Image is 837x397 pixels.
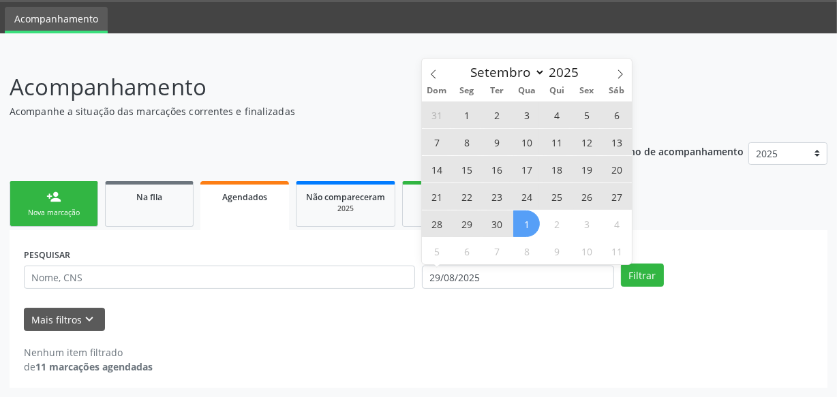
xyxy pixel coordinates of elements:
[24,308,105,332] button: Mais filtroskeyboard_arrow_down
[543,210,570,237] span: Outubro 2, 2025
[35,360,153,373] strong: 11 marcações agendadas
[454,101,481,128] span: Setembro 1, 2025
[602,86,632,95] span: Sáb
[603,156,630,182] span: Setembro 20, 2025
[454,129,481,155] span: Setembro 8, 2025
[20,208,88,218] div: Nova marcação
[573,238,600,264] span: Outubro 10, 2025
[306,191,385,203] span: Não compareceram
[10,104,582,118] p: Acompanhe a situação das marcações correntes e finalizadas
[454,156,481,182] span: Setembro 15, 2025
[424,156,451,182] span: Setembro 14, 2025
[484,101,511,128] span: Setembro 2, 2025
[573,101,600,128] span: Setembro 5, 2025
[424,129,451,155] span: Setembro 7, 2025
[573,183,600,210] span: Setembro 26, 2025
[545,63,590,81] input: Year
[24,266,415,289] input: Nome, CNS
[572,86,602,95] span: Sex
[513,156,540,182] span: Setembro 17, 2025
[424,210,451,237] span: Setembro 28, 2025
[603,101,630,128] span: Setembro 6, 2025
[24,345,153,360] div: Nenhum item filtrado
[573,129,600,155] span: Setembro 12, 2025
[82,312,97,327] i: keyboard_arrow_down
[424,238,451,264] span: Outubro 5, 2025
[306,204,385,214] div: 2025
[603,183,630,210] span: Setembro 27, 2025
[543,101,570,128] span: Setembro 4, 2025
[543,156,570,182] span: Setembro 18, 2025
[621,264,664,287] button: Filtrar
[543,183,570,210] span: Setembro 25, 2025
[513,238,540,264] span: Outubro 8, 2025
[603,238,630,264] span: Outubro 11, 2025
[484,238,511,264] span: Outubro 7, 2025
[424,101,451,128] span: Agosto 31, 2025
[454,210,481,237] span: Setembro 29, 2025
[136,191,162,203] span: Na fila
[484,156,511,182] span: Setembro 16, 2025
[603,129,630,155] span: Setembro 13, 2025
[412,204,481,214] div: 2025
[513,210,540,237] span: Outubro 1, 2025
[424,183,451,210] span: Setembro 21, 2025
[46,189,61,204] div: person_add
[482,86,512,95] span: Ter
[454,183,481,210] span: Setembro 22, 2025
[573,210,600,237] span: Outubro 3, 2025
[422,86,452,95] span: Dom
[222,191,267,203] span: Agendados
[484,129,511,155] span: Setembro 9, 2025
[463,63,545,82] select: Month
[5,7,108,33] a: Acompanhamento
[542,86,572,95] span: Qui
[454,238,481,264] span: Outubro 6, 2025
[484,183,511,210] span: Setembro 23, 2025
[512,86,542,95] span: Qua
[422,266,614,289] input: Selecione um intervalo
[623,142,744,159] p: Ano de acompanhamento
[603,210,630,237] span: Outubro 4, 2025
[10,70,582,104] p: Acompanhamento
[543,238,570,264] span: Outubro 9, 2025
[24,360,153,374] div: de
[573,156,600,182] span: Setembro 19, 2025
[513,101,540,128] span: Setembro 3, 2025
[513,183,540,210] span: Setembro 24, 2025
[452,86,482,95] span: Seg
[24,244,70,266] label: PESQUISAR
[543,129,570,155] span: Setembro 11, 2025
[484,210,511,237] span: Setembro 30, 2025
[513,129,540,155] span: Setembro 10, 2025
